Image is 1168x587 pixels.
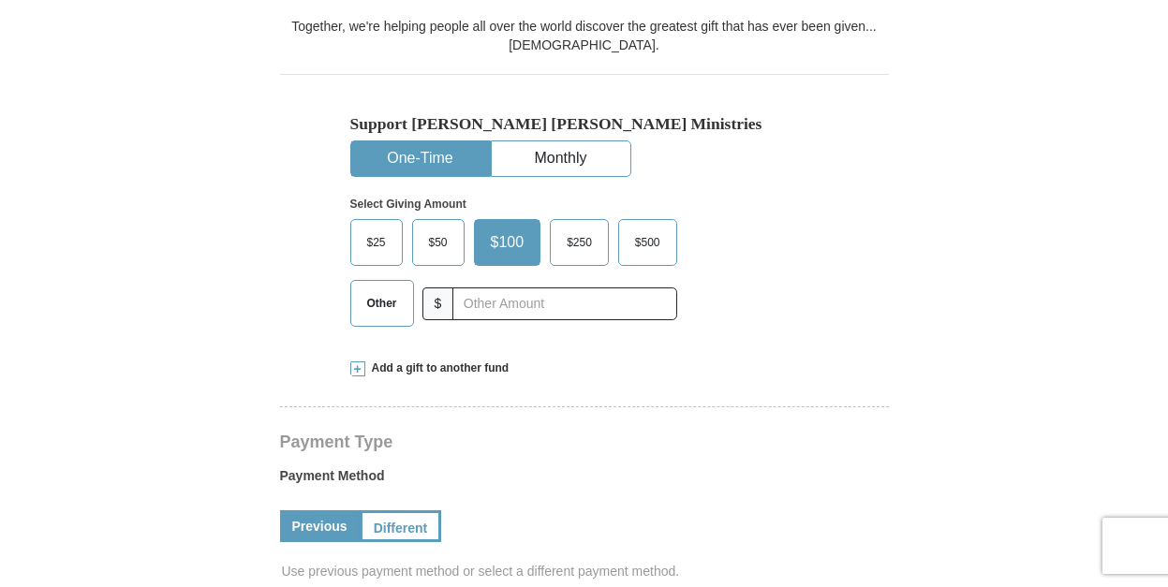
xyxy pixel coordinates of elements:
[351,141,490,176] button: One-Time
[557,228,601,257] span: $250
[365,360,510,376] span: Add a gift to another fund
[280,434,889,449] h4: Payment Type
[358,228,395,257] span: $25
[452,287,676,320] input: Other Amount
[420,228,457,257] span: $50
[481,228,534,257] span: $100
[360,510,442,542] a: Different
[350,198,466,211] strong: Select Giving Amount
[358,289,407,317] span: Other
[280,17,889,54] div: Together, we're helping people all over the world discover the greatest gift that has ever been g...
[280,510,360,542] a: Previous
[282,562,891,580] span: Use previous payment method or select a different payment method.
[492,141,630,176] button: Monthly
[350,114,819,134] h5: Support [PERSON_NAME] [PERSON_NAME] Ministries
[280,466,889,494] label: Payment Method
[626,228,670,257] span: $500
[422,287,454,320] span: $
